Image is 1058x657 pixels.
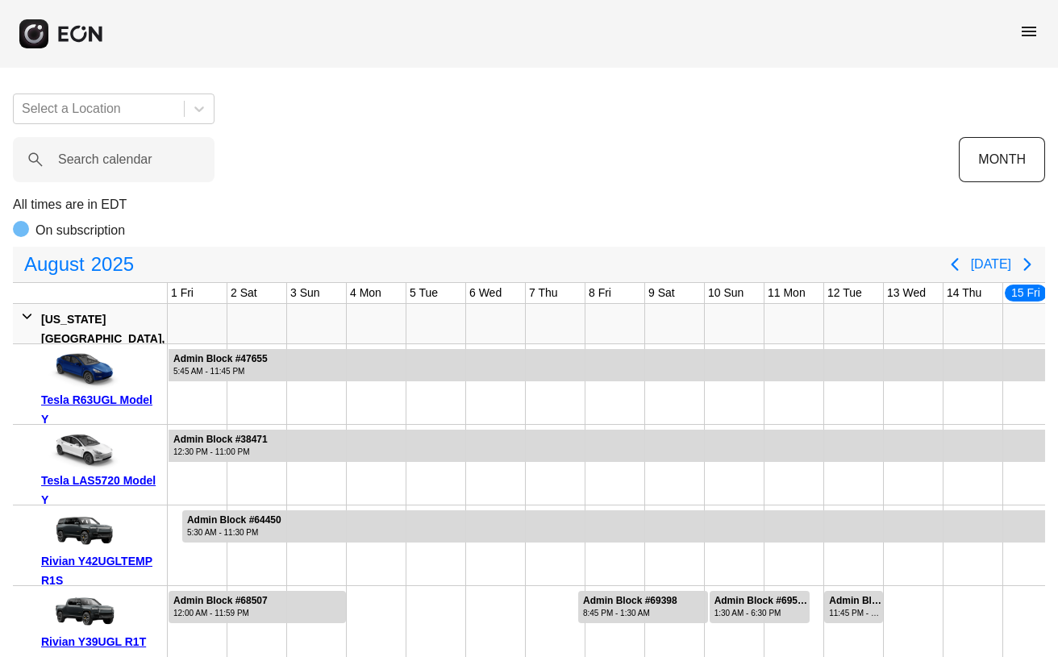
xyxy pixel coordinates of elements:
span: 2025 [88,248,137,281]
div: Rented for 1 days by Admin Block Current status is rental [823,586,884,623]
div: 8 Fri [585,283,614,303]
div: 12:00 AM - 11:59 PM [173,607,268,619]
div: 11 Mon [764,283,809,303]
div: 1 Fri [168,283,197,303]
div: 13 Wed [884,283,929,303]
div: 14 Thu [943,283,985,303]
span: menu [1019,22,1039,41]
div: 1:30 AM - 6:30 PM [714,607,808,619]
div: Rented for 3 days by Admin Block Current status is rental [168,586,347,623]
div: 2 Sat [227,283,260,303]
div: 12:30 PM - 11:00 PM [173,446,268,458]
div: 12 Tue [824,283,865,303]
div: Admin Block #38471 [173,434,268,446]
div: 7 Thu [526,283,561,303]
div: Rented for 3 days by Admin Block Current status is rental [577,586,709,623]
div: Tesla R63UGL Model Y [41,390,161,429]
div: Admin Block #47655 [173,353,268,365]
img: car [41,511,122,551]
div: 4 Mon [347,283,385,303]
div: Admin Block #69518 [714,595,808,607]
p: All times are in EDT [13,195,1045,214]
div: Admin Block #69398 [583,595,677,607]
div: 5:30 AM - 11:30 PM [187,526,281,538]
div: 5 Tue [406,283,441,303]
div: 15 Fri [1003,283,1048,303]
div: Rivian Y39UGL R1T [41,632,161,651]
img: car [41,430,122,471]
div: [US_STATE][GEOGRAPHIC_DATA], [GEOGRAPHIC_DATA] [41,310,165,368]
div: 11:45 PM - 12:00 AM [829,607,881,619]
div: Admin Block #64450 [187,514,281,526]
div: Rented for 2 days by Admin Block Current status is rental [709,586,810,623]
span: August [21,248,88,281]
div: 8:45 PM - 1:30 AM [583,607,677,619]
button: August2025 [15,248,144,281]
div: Admin Block #68507 [173,595,268,607]
button: [DATE] [971,250,1011,279]
div: 3 Sun [287,283,323,303]
label: Search calendar [58,150,152,169]
div: 9 Sat [645,283,678,303]
p: On subscription [35,221,125,240]
button: MONTH [959,137,1045,182]
div: 6 Wed [466,283,505,303]
img: car [41,592,122,632]
div: Tesla LAS5720 Model Y [41,471,161,509]
img: car [41,350,122,390]
div: Rivian Y42UGLTEMP R1S [41,551,161,590]
div: Admin Block #69702 [829,595,881,607]
button: Next page [1011,248,1043,281]
button: Previous page [939,248,971,281]
div: 10 Sun [705,283,747,303]
div: 5:45 AM - 11:45 PM [173,365,268,377]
